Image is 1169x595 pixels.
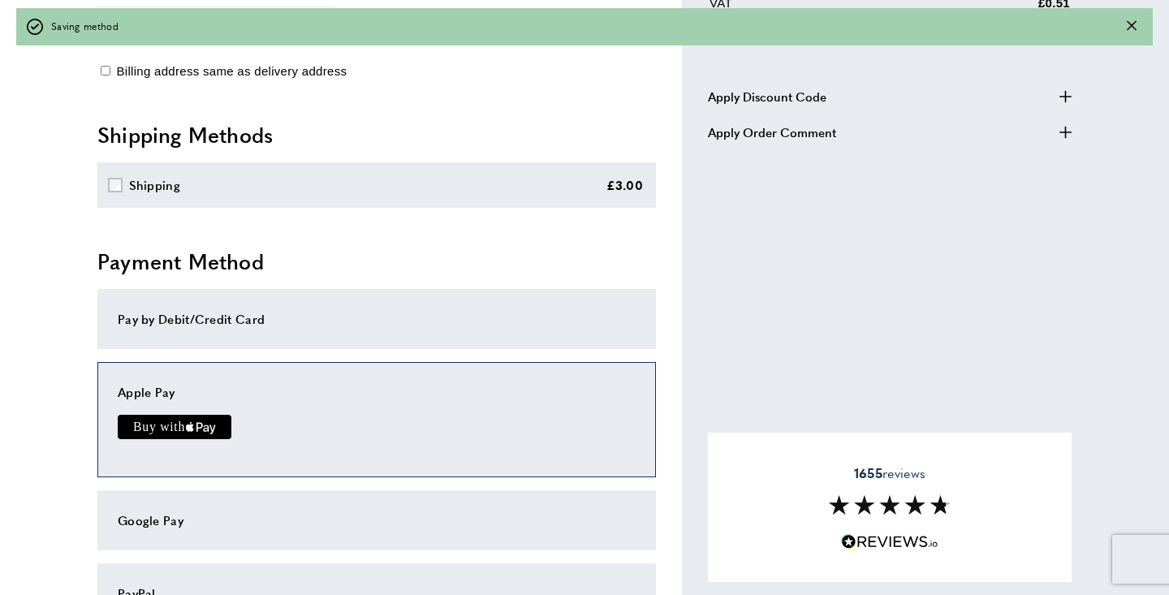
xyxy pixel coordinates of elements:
span: Apply Order Comment [708,123,836,142]
span: reviews [854,465,925,481]
span: Saving method [51,19,119,34]
div: off [16,8,1153,45]
input: Billing address same as delivery address [101,66,110,75]
div: Pay by Debit/Credit Card [118,309,636,329]
h2: Shipping Methods [97,120,656,149]
span: Apply Discount Code [708,87,826,106]
div: £3.00 [606,175,644,195]
img: Reviews section [829,495,951,515]
div: Google Pay [118,511,636,530]
div: Shipping [129,175,180,195]
strong: 1655 [854,463,882,482]
div: Close message [1127,19,1137,34]
img: Reviews.io 5 stars [841,534,938,550]
span: Billing address same as delivery address [116,64,347,78]
h2: Payment Method [97,247,656,276]
div: Apple Pay [118,382,636,402]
